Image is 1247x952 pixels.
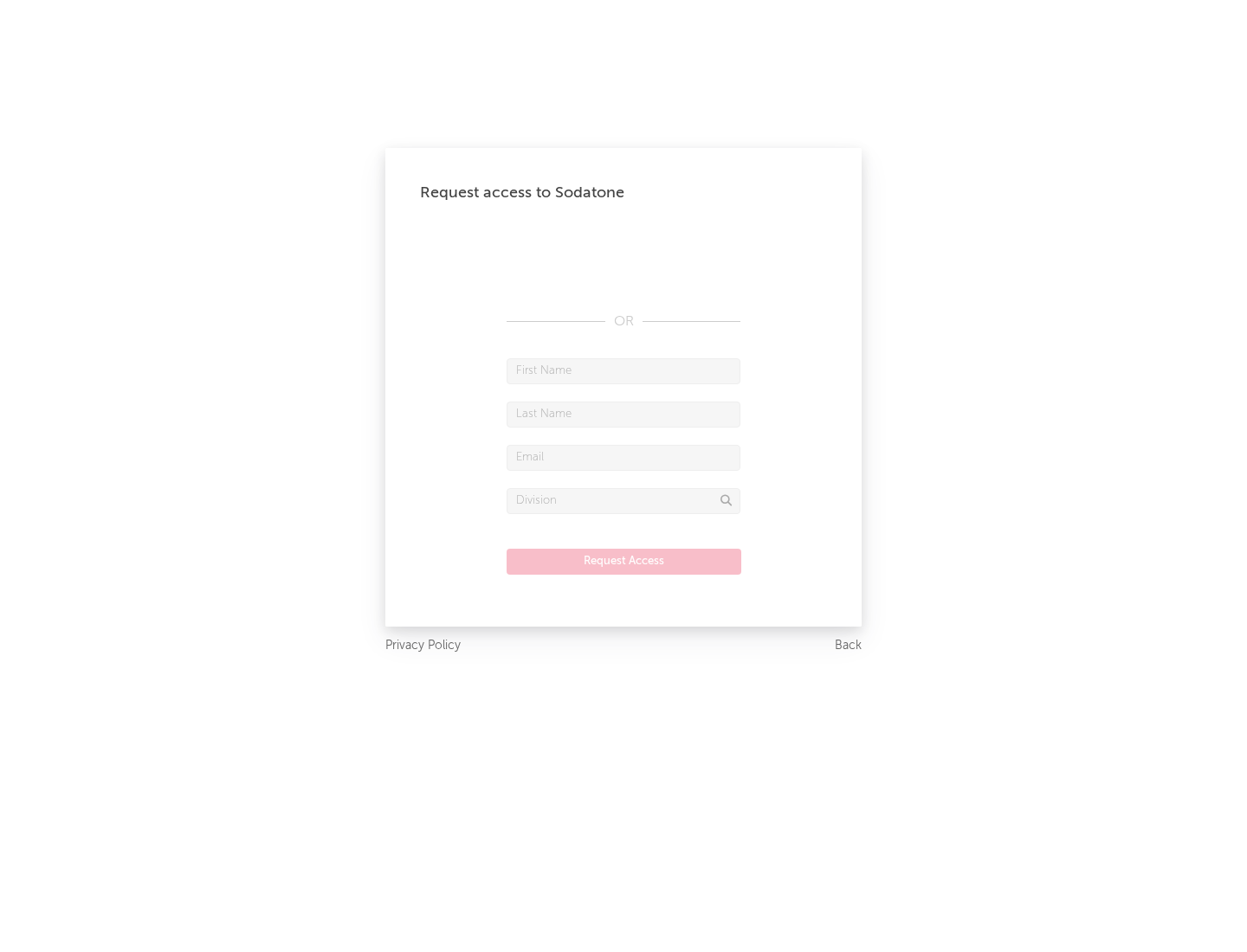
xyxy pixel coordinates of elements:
input: Email [507,445,740,471]
input: Last Name [507,402,740,428]
button: Request Access [507,549,741,575]
a: Privacy Policy [385,635,461,657]
input: First Name [507,358,740,384]
a: Back [835,635,862,657]
div: Request access to Sodatone [420,183,827,203]
input: Division [507,488,740,514]
div: OR [507,312,740,332]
